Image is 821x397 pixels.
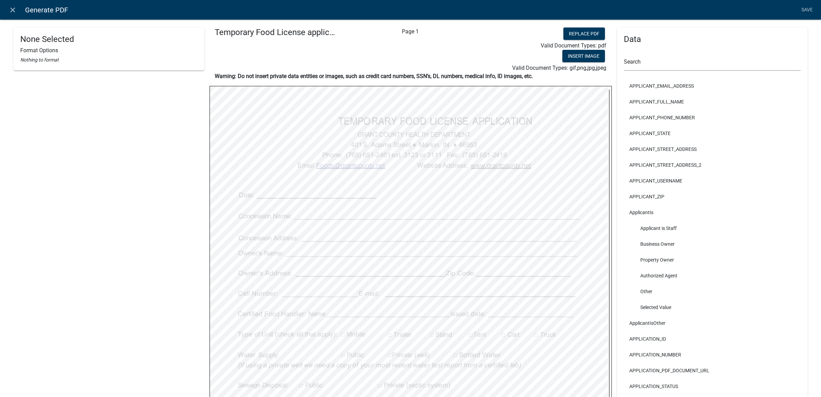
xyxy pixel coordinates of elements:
li: APPLICANT_STATE [624,125,801,141]
h4: None Selected [20,34,198,44]
li: Other [624,284,801,299]
span: Valid Document Types: gif,png,jpg,jpeg [512,65,606,71]
span: Page 1 [402,28,419,35]
li: Authorized Agent [624,268,801,284]
li: Selected Value [624,299,801,315]
h6: Format Options [20,47,198,54]
i: Nothing to format [20,57,59,63]
span: Valid Document Types: pdf [541,42,606,49]
li: APPLICANT_ZIP [624,189,801,205]
li: APPLICANT_PHONE_NUMBER [624,110,801,125]
li: ApplicantIs [624,205,801,220]
li: APPLICANT_EMAIL_ADDRESS [624,78,801,94]
li: APPLICANT_USERNAME [624,173,801,189]
span: Generate PDF [25,3,68,17]
li: ApplicantIsOther [624,315,801,331]
li: Business Owner [624,236,801,252]
li: Applicant is Staff [624,220,801,236]
li: APPLICATION_NUMBER [624,347,801,363]
h4: Data [624,34,801,44]
button: Replace PDF [563,27,605,40]
h4: Temporary Food License application_002.pdf [215,27,338,37]
a: Save [798,3,816,16]
li: Property Owner [624,252,801,268]
button: Insert Image [562,50,605,62]
li: APPLICANT_STREET_ADDRESS_2 [624,157,801,173]
p: Warning: Do not insert private data entities or images, such as credit card numbers, SSN’s, DL nu... [215,72,607,80]
li: APPLICATION_ID [624,331,801,347]
li: APPLICATION_STATUS [624,378,801,394]
li: APPLICATION_PDF_DOCUMENT_URL [624,363,801,378]
i: close [9,6,17,14]
li: APPLICANT_STREET_ADDRESS [624,141,801,157]
li: APPLICANT_FULL_NAME [624,94,801,110]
